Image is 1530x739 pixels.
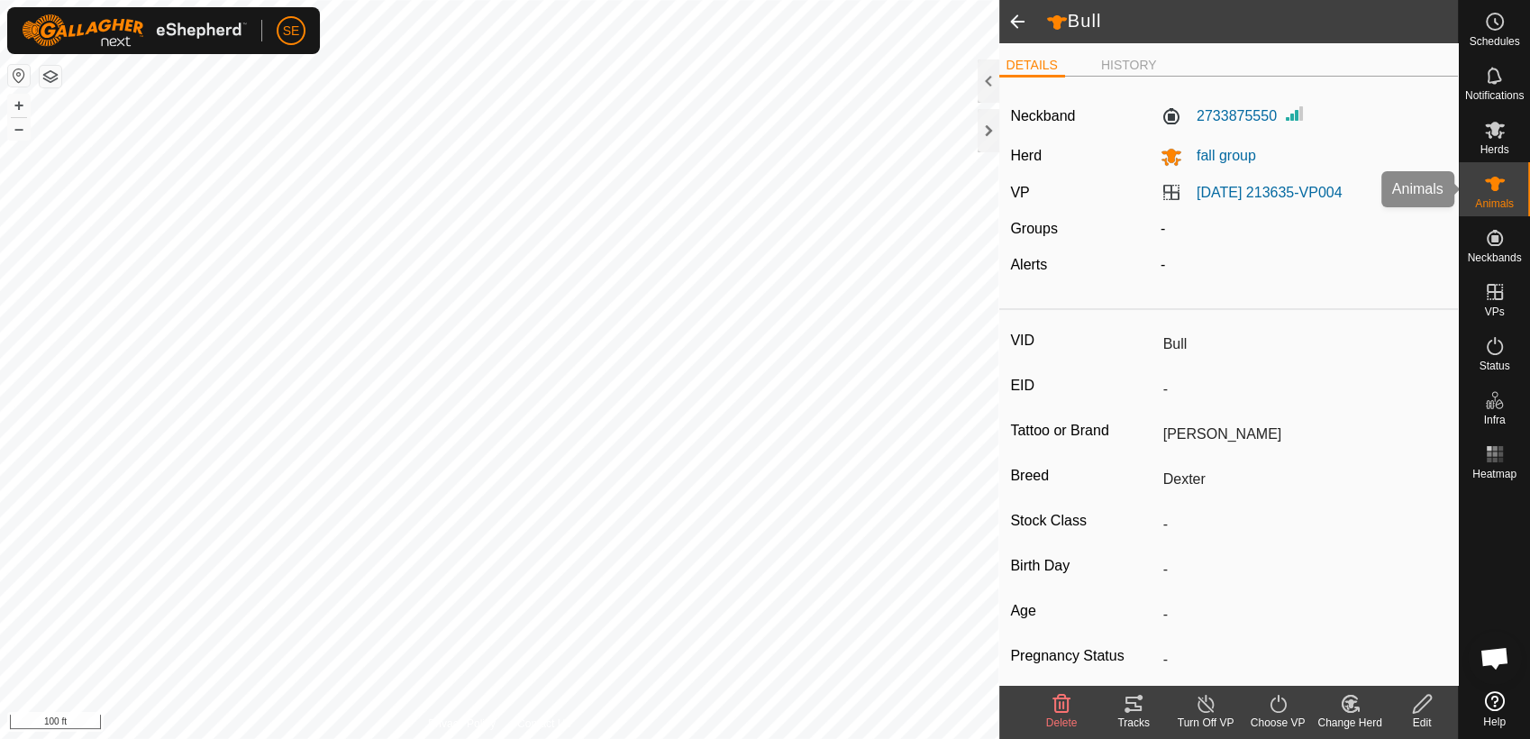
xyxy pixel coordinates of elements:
span: Animals [1475,198,1514,209]
a: Privacy Policy [428,716,496,732]
label: VID [1010,329,1155,352]
label: Alerts [1010,257,1047,272]
label: VP [1010,185,1029,200]
img: Gallagher Logo [22,14,247,47]
div: Tracks [1097,715,1170,731]
span: Neckbands [1467,252,1521,263]
a: Contact Us [517,716,570,732]
span: SE [283,22,300,41]
li: DETAILS [999,56,1065,78]
span: Heatmap [1472,469,1516,479]
span: Herds [1480,144,1508,155]
label: Neckband [1010,105,1075,127]
button: – [8,118,30,140]
span: Infra [1483,415,1505,425]
label: Breed [1010,464,1155,488]
div: Choose VP [1242,715,1314,731]
label: Herd [1010,148,1042,163]
label: 2733875550 [1161,105,1277,127]
a: [DATE] 213635-VP004 [1197,185,1343,200]
div: Turn Off VP [1170,715,1242,731]
span: Status [1479,360,1509,371]
span: Delete [1046,716,1078,729]
label: Age [1010,599,1155,623]
label: Birth Day [1010,554,1155,578]
li: HISTORY [1094,56,1164,75]
button: Reset Map [8,65,30,87]
div: Change Herd [1314,715,1386,731]
span: Help [1483,716,1506,727]
h2: Bull [1046,10,1458,33]
div: Edit [1386,715,1458,731]
label: Stock Class [1010,509,1155,533]
span: Schedules [1469,36,1519,47]
button: Map Layers [40,66,61,87]
span: fall group [1182,148,1256,163]
div: - [1153,254,1453,276]
a: Help [1459,684,1530,734]
span: VPs [1484,306,1504,317]
button: + [8,95,30,116]
div: Open chat [1468,631,1522,685]
label: Groups [1010,221,1057,236]
label: Tattoo or Brand [1010,419,1155,442]
div: - [1153,218,1453,240]
img: Signal strength [1284,103,1306,124]
label: EID [1010,374,1155,397]
span: Notifications [1465,90,1524,101]
label: Pregnancy Status [1010,644,1155,668]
